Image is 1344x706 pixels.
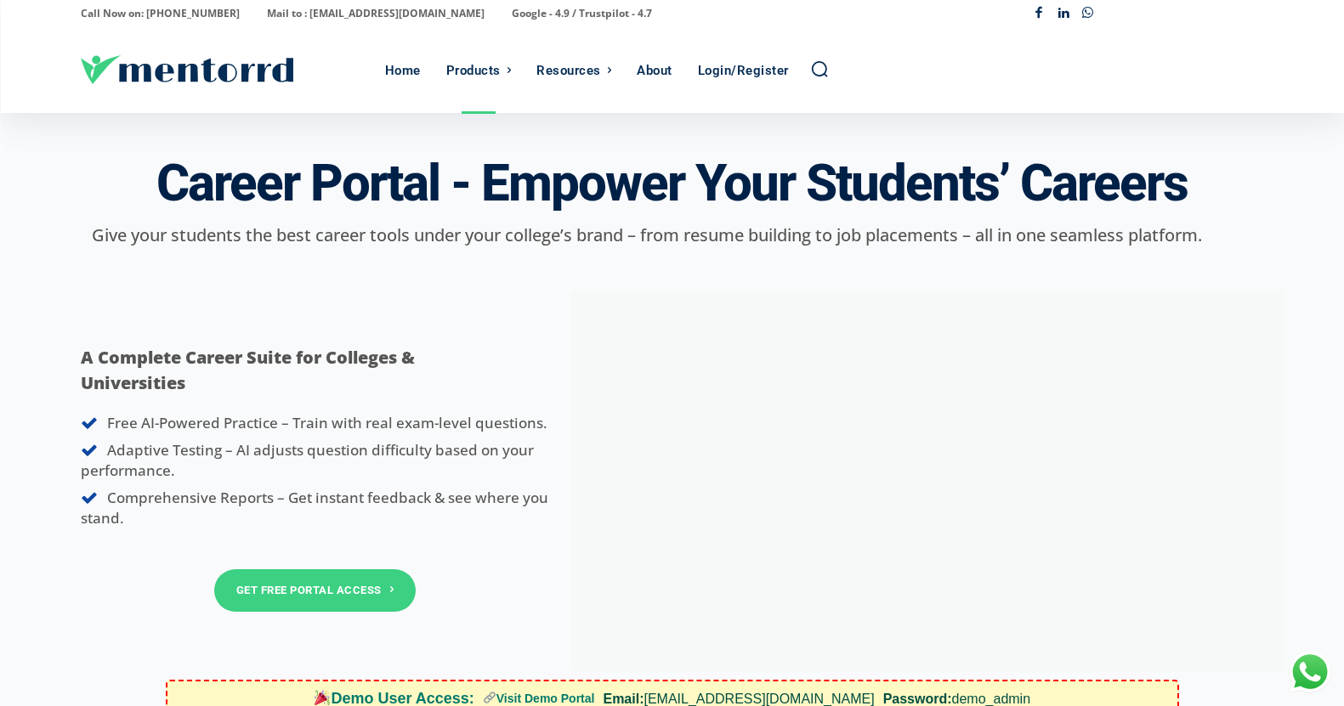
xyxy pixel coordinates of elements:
a: Products [438,28,520,113]
a: Linkedin [1052,2,1076,26]
span: Adaptive Testing – AI adjusts question difficulty based on your performance. [81,440,534,480]
p: Call Now on: [PHONE_NUMBER] [81,2,240,25]
img: 🎉 [315,690,330,705]
p: Google - 4.9 / Trustpilot - 4.7 [512,2,652,25]
div: About [637,28,672,113]
div: Chat with Us [1289,651,1331,693]
a: Logo [81,55,377,84]
a: Facebook [1027,2,1052,26]
span: Comprehensive Reports – Get instant feedback & see where you stand. [81,488,548,528]
p: A Complete Career Suite for Colleges & Universities [81,345,499,396]
div: Resources [536,28,601,113]
div: Home [385,28,421,113]
img: 🔗 [484,692,496,703]
strong: Password: [883,692,952,706]
a: Whatsapp [1075,2,1100,26]
p: Give your students the best career tools under your college’s brand – from resume building to job... [81,223,1213,248]
div: Products [446,28,501,113]
div: Login/Register [698,28,789,113]
p: Mail to : [EMAIL_ADDRESS][DOMAIN_NAME] [267,2,485,25]
a: Login/Register [689,28,797,113]
h3: Career Portal - Empower Your Students’ Careers [156,155,1188,212]
a: Home [377,28,429,113]
strong: Email: [603,692,644,706]
a: Get Free Portal Access [214,569,417,611]
span: Free AI-Powered Practice – Train with real exam-level questions. [107,413,547,432]
a: Search [810,59,829,78]
a: Resources [528,28,620,113]
a: About [628,28,681,113]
